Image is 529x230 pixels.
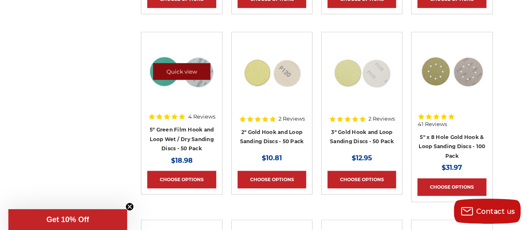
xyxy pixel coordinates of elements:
div: Get 10% OffClose teaser [8,209,127,230]
button: Close teaser [125,202,134,211]
img: Side-by-side 5-inch green film hook and loop sanding disc p60 grit and loop back [148,38,215,105]
a: 5" x 8 Hole Gold Hook & Loop Sanding Discs - 100 Pack [419,134,485,159]
a: Choose Options [327,171,396,188]
span: $18.98 [171,157,192,164]
button: Contact us [454,199,521,224]
img: 5 inch 8 hole gold velcro disc stack [419,38,486,105]
span: Get 10% Off [46,215,89,224]
span: 2 Reviews [368,116,395,121]
a: 3" Gold Hook and Loop Sanding Discs - 50 Pack [330,129,394,145]
img: 2 inch hook loop sanding discs gold [238,38,305,105]
img: 3 inch gold hook and loop sanding discs [328,38,395,105]
a: Choose Options [147,171,216,188]
a: Quick view [153,63,211,80]
span: Contact us [476,207,515,215]
span: $12.95 [352,154,372,162]
span: $10.81 [262,154,282,162]
a: 3 inch gold hook and loop sanding discs [327,38,396,106]
span: 41 Reviews [417,121,447,127]
span: $31.97 [442,164,462,172]
a: 5" Green Film Hook and Loop Wet / Dry Sanding Discs - 50 Pack [150,126,214,152]
a: 5 inch 8 hole gold velcro disc stack [417,38,486,106]
a: 2 inch hook loop sanding discs gold [238,38,306,106]
a: Choose Options [417,178,486,196]
span: 4 Reviews [188,114,215,119]
a: 2" Gold Hook and Loop Sanding Discs - 50 Pack [240,129,304,145]
span: 2 Reviews [279,116,305,121]
a: Side-by-side 5-inch green film hook and loop sanding disc p60 grit and loop back [147,38,216,106]
a: Choose Options [238,171,306,188]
